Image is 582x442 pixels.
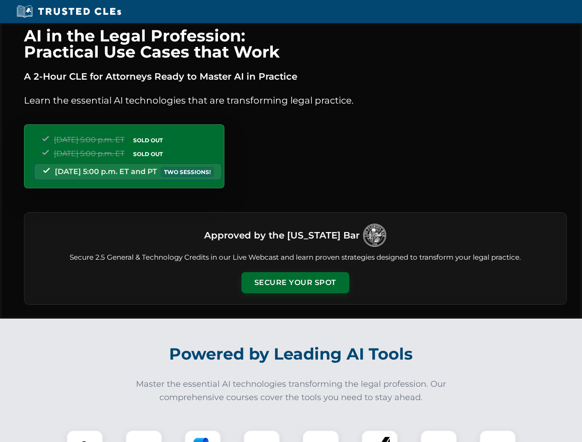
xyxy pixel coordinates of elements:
p: Secure 2.5 General & Technology Credits in our Live Webcast and learn proven strategies designed ... [35,252,555,263]
h1: AI in the Legal Profession: Practical Use Cases that Work [24,28,567,60]
img: Logo [363,224,386,247]
span: [DATE] 5:00 p.m. ET [54,149,124,158]
span: SOLD OUT [130,135,166,145]
p: Master the essential AI technologies transforming the legal profession. Our comprehensive courses... [130,378,453,404]
p: A 2-Hour CLE for Attorneys Ready to Master AI in Practice [24,69,567,84]
h2: Powered by Leading AI Tools [36,338,547,370]
button: Secure Your Spot [241,272,349,293]
img: Trusted CLEs [14,5,124,18]
p: Learn the essential AI technologies that are transforming legal practice. [24,93,567,108]
span: [DATE] 5:00 p.m. ET [54,135,124,144]
h3: Approved by the [US_STATE] Bar [204,227,359,244]
span: SOLD OUT [130,149,166,159]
